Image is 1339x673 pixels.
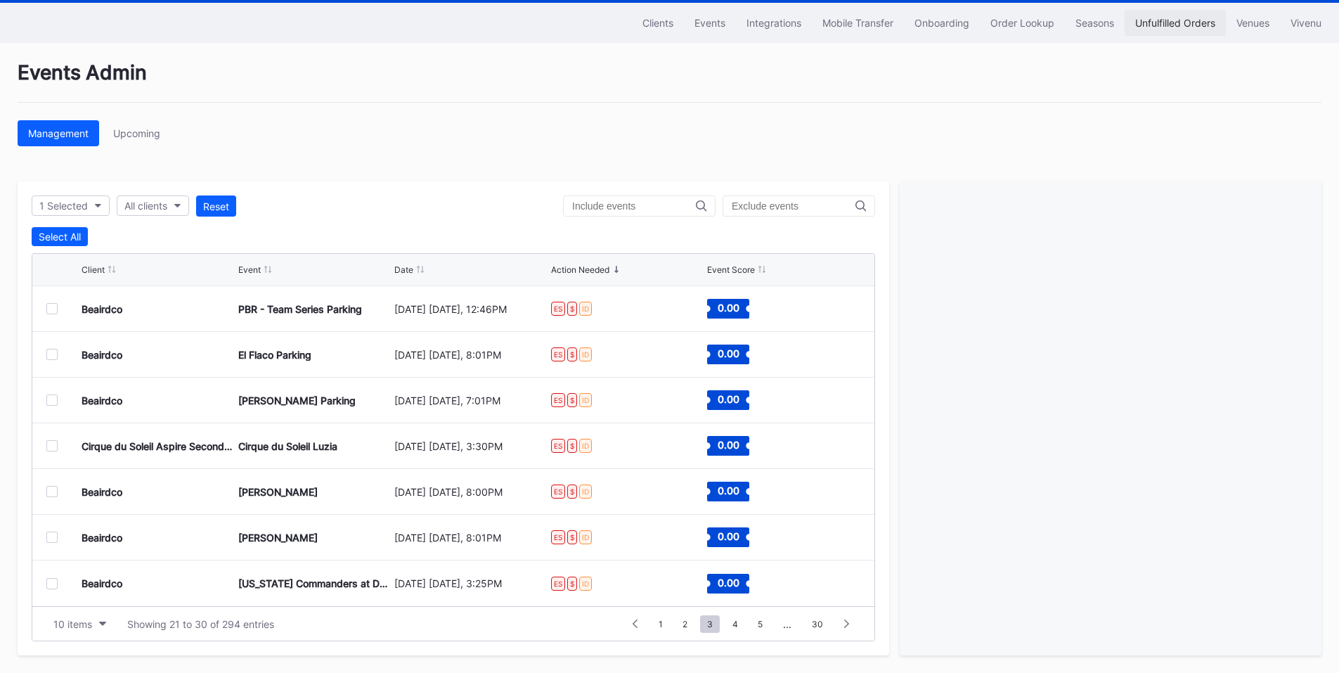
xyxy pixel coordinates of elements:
div: [US_STATE] Commanders at Dallas Cowboys [238,577,392,589]
div: [DATE] [DATE], 8:00PM [394,486,548,498]
button: Mobile Transfer [812,10,904,36]
div: $ [567,302,577,316]
div: Order Lookup [990,17,1054,29]
div: Select All [39,231,81,243]
div: Beairdco [82,349,122,361]
div: ... [772,618,802,630]
div: Unfulfilled Orders [1135,17,1215,29]
button: Upcoming [103,120,171,146]
button: Reset [196,196,236,217]
div: ES [551,347,565,361]
div: Beairdco [82,577,122,589]
div: [PERSON_NAME] [238,532,318,544]
div: ES [551,530,565,544]
span: 3 [700,615,720,633]
div: 1 Selected [39,200,88,212]
div: All clients [124,200,167,212]
div: Event [238,264,261,275]
div: ES [551,485,565,499]
div: Onboarding [914,17,969,29]
div: Beairdco [82,395,122,406]
button: 10 items [46,615,113,634]
div: [DATE] [DATE], 8:01PM [394,349,548,361]
button: Onboarding [904,10,980,36]
div: [PERSON_NAME] Parking [238,395,356,406]
div: Seasons [1075,17,1114,29]
div: Vivenu [1291,17,1321,29]
span: 5 [751,615,770,633]
button: All clients [117,196,189,216]
div: [DATE] [DATE], 3:30PM [394,440,548,452]
button: Clients [632,10,684,36]
div: Integrations [746,17,801,29]
div: ID [579,577,592,591]
button: Integrations [736,10,812,36]
span: 4 [725,615,745,633]
text: 0.00 [718,485,739,496]
button: Vivenu [1280,10,1332,36]
text: 0.00 [718,347,739,359]
div: ES [551,439,565,453]
div: Beairdco [82,486,122,498]
button: Seasons [1065,10,1125,36]
div: Cirque du Soleil Aspire Secondary [82,440,235,452]
div: [DATE] [DATE], 7:01PM [394,395,548,406]
div: ID [579,530,592,544]
div: $ [567,347,577,361]
button: Venues [1226,10,1280,36]
div: $ [567,439,577,453]
div: [DATE] [DATE], 8:01PM [394,532,548,544]
div: ID [579,485,592,499]
div: Events Admin [18,60,1321,103]
div: $ [567,485,577,499]
div: [DATE] [DATE], 3:25PM [394,577,548,589]
div: Clients [642,17,673,29]
div: Event Score [707,264,755,275]
input: Include events [572,200,696,212]
div: [PERSON_NAME] [238,486,318,498]
text: 0.00 [718,302,739,314]
div: Reset [203,200,229,212]
div: ID [579,393,592,407]
span: 30 [805,615,830,633]
div: 10 items [53,618,92,630]
div: Client [82,264,105,275]
button: 1 Selected [32,196,110,216]
button: Unfulfilled Orders [1125,10,1226,36]
div: $ [567,577,577,591]
span: 2 [675,615,694,633]
text: 0.00 [718,576,739,588]
button: Order Lookup [980,10,1065,36]
text: 0.00 [718,530,739,542]
div: ES [551,393,565,407]
button: Management [18,120,99,146]
div: Action Needed [551,264,609,275]
div: [DATE] [DATE], 12:46PM [394,303,548,315]
div: ES [551,577,565,591]
div: Upcoming [113,127,160,139]
div: Beairdco [82,303,122,315]
div: ID [579,347,592,361]
div: Showing 21 to 30 of 294 entries [127,618,274,630]
div: $ [567,393,577,407]
div: Beairdco [82,532,122,544]
input: Exclude events [732,200,855,212]
div: Management [28,127,89,139]
div: Events [694,17,725,29]
button: Events [684,10,736,36]
div: ID [579,302,592,316]
div: El Flaco Parking [238,349,311,361]
div: ES [551,302,565,316]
